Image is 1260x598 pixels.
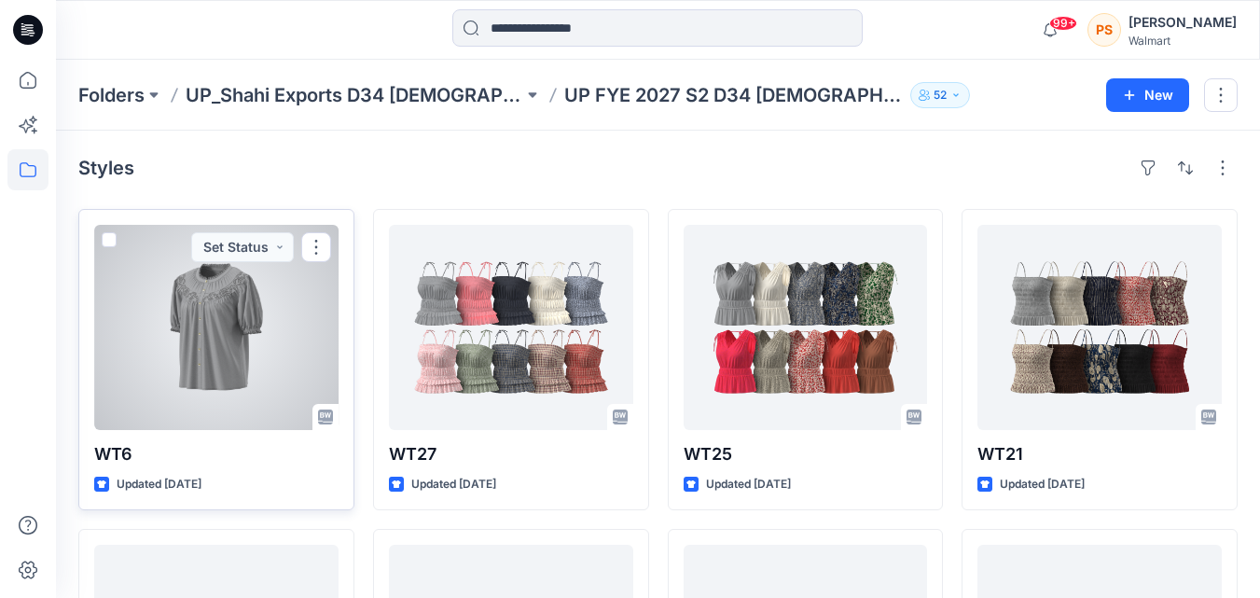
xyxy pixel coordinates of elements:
[1128,34,1237,48] div: Walmart
[977,441,1222,467] p: WT21
[411,475,496,494] p: Updated [DATE]
[78,82,145,108] a: Folders
[1106,78,1189,112] button: New
[684,441,928,467] p: WT25
[706,475,791,494] p: Updated [DATE]
[1087,13,1121,47] div: PS
[186,82,523,108] a: UP_Shahi Exports D34 [DEMOGRAPHIC_DATA] Tops
[1049,16,1077,31] span: 99+
[564,82,902,108] p: UP FYE 2027 S2 D34 [DEMOGRAPHIC_DATA] Woven Tops
[78,157,134,179] h4: Styles
[117,475,201,494] p: Updated [DATE]
[94,225,339,430] a: WT6
[934,85,947,105] p: 52
[910,82,970,108] button: 52
[1128,11,1237,34] div: [PERSON_NAME]
[389,225,633,430] a: WT27
[94,441,339,467] p: WT6
[977,225,1222,430] a: WT21
[1000,475,1085,494] p: Updated [DATE]
[684,225,928,430] a: WT25
[389,441,633,467] p: WT27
